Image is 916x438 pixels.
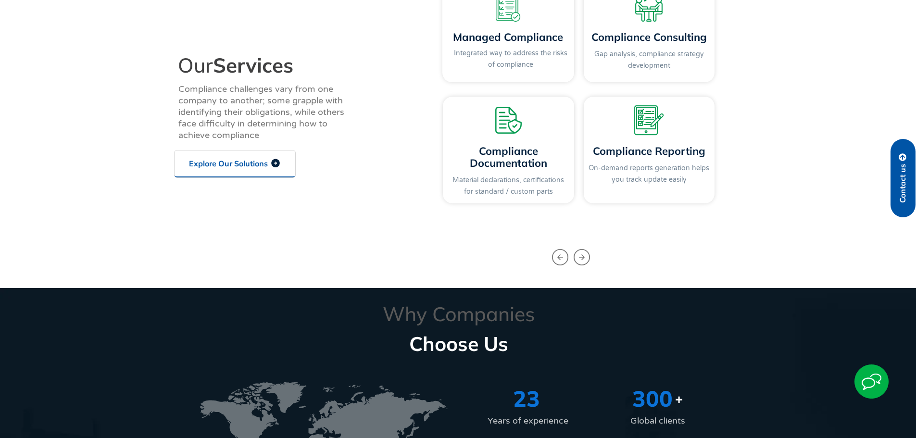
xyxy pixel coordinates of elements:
a: Material declarations, certifications for standard / custom parts [452,175,564,195]
img: Start Chat [854,364,889,399]
a: Gap analysis, compliance strategy development [594,50,703,70]
span: 23 [513,382,540,415]
div: Next slide [574,249,592,265]
h2: Our [178,55,396,75]
a: Explore Our Solutions [175,150,295,177]
a: Compliance Documentation [469,144,547,169]
b: Services [213,52,293,78]
span: + [675,382,723,415]
div: Global clients [593,415,723,426]
a: Managed Compliance [453,30,563,44]
span: Contact us [899,164,907,203]
a: On-demand reports generation helps you track update easily [589,163,709,183]
a: Compliance Reporting [592,144,705,157]
img: A secure document [493,105,523,135]
a: Contact us [891,139,916,217]
div: Previous slide [552,249,570,265]
a: Integrated way to address the risks of compliance [453,49,567,69]
div: Years of experience [463,415,593,426]
p: Why Companies [195,302,723,325]
a: Compliance Consulting [591,30,706,44]
span: 300 [632,382,673,415]
b: Choose Us [409,331,508,356]
span: Explore Our Solutions [189,160,268,167]
div: Compliance challenges vary from one company to another; some grapple with identifying their oblig... [178,83,348,141]
img: A tablet with a pencil [634,105,664,135]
